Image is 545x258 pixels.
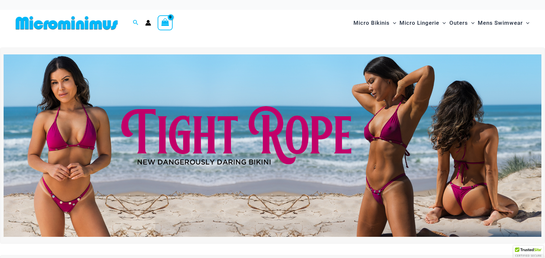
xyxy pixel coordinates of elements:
[448,13,476,33] a: OutersMenu ToggleMenu Toggle
[476,13,531,33] a: Mens SwimwearMenu ToggleMenu Toggle
[13,16,120,30] img: MM SHOP LOGO FLAT
[390,15,396,31] span: Menu Toggle
[478,15,523,31] span: Mens Swimwear
[4,54,541,237] img: Tight Rope Pink Bikini
[352,13,398,33] a: Micro BikinisMenu ToggleMenu Toggle
[158,15,173,30] a: View Shopping Cart, empty
[353,15,390,31] span: Micro Bikinis
[523,15,529,31] span: Menu Toggle
[449,15,468,31] span: Outers
[398,13,447,33] a: Micro LingerieMenu ToggleMenu Toggle
[439,15,446,31] span: Menu Toggle
[513,246,543,258] div: TrustedSite Certified
[145,20,151,26] a: Account icon link
[399,15,439,31] span: Micro Lingerie
[468,15,475,31] span: Menu Toggle
[351,12,532,34] nav: Site Navigation
[133,19,139,27] a: Search icon link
